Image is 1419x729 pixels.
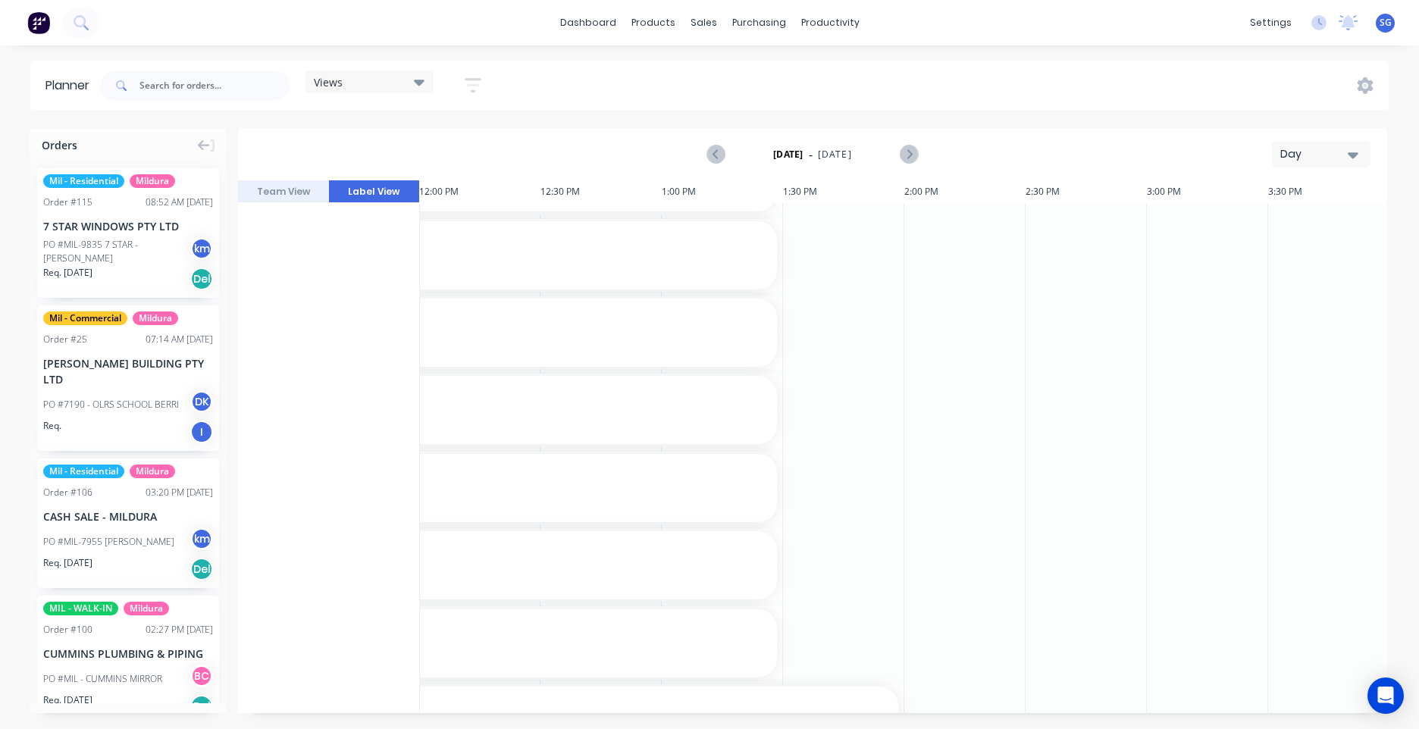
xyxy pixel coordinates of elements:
[43,556,92,570] span: Req. [DATE]
[1147,180,1268,203] div: 3:00 PM
[43,266,92,280] span: Req. [DATE]
[190,421,213,443] div: I
[708,145,725,164] button: Previous page
[43,333,87,346] div: Order # 25
[1380,16,1392,30] span: SG
[139,70,290,101] input: Search for orders...
[43,398,179,411] div: PO #7190 - OLRS SCHOOL BERRI
[553,11,624,34] a: dashboard
[43,672,162,686] div: PO #MIL - CUMMINS MIRROR
[419,180,540,203] div: 12:00 PM
[43,196,92,209] div: Order # 115
[190,665,213,687] div: BC
[809,145,813,164] span: -
[662,180,783,203] div: 1:00 PM
[904,180,1026,203] div: 2:00 PM
[1272,141,1370,167] button: Day
[190,527,213,550] div: km
[130,465,175,478] span: Mildura
[43,174,124,188] span: Mil - Residential
[146,333,213,346] div: 07:14 AM [DATE]
[329,180,420,203] button: Label View
[1026,180,1147,203] div: 2:30 PM
[43,486,92,499] div: Order # 106
[146,196,213,209] div: 08:52 AM [DATE]
[124,602,169,615] span: Mildura
[683,11,725,34] div: sales
[1280,146,1350,162] div: Day
[190,237,213,260] div: km
[818,148,852,161] span: [DATE]
[725,11,794,34] div: purchasing
[190,390,213,413] div: DK
[43,419,61,433] span: Req.
[540,180,662,203] div: 12:30 PM
[1367,677,1404,714] div: Open Intercom Messenger
[43,238,195,265] div: PO #MIL-9835 7 STAR -[PERSON_NAME]
[43,623,92,637] div: Order # 100
[314,74,343,90] span: Views
[43,693,92,707] span: Req. [DATE]
[794,11,867,34] div: productivity
[1242,11,1299,34] div: settings
[43,218,213,234] div: 7 STAR WINDOWS PTY LTD
[43,646,213,662] div: CUMMINS PLUMBING & PIPING
[238,180,329,203] button: Team View
[1268,180,1389,203] div: 3:30 PM
[43,602,118,615] span: MIL - WALK-IN
[45,77,97,95] div: Planner
[133,311,178,325] span: Mildura
[43,311,127,325] span: Mil - Commercial
[190,558,213,580] div: Del
[43,465,124,478] span: Mil - Residential
[190,695,213,718] div: Del
[773,148,803,161] strong: [DATE]
[190,268,213,290] div: Del
[624,11,683,34] div: products
[43,355,213,387] div: [PERSON_NAME] BUILDING PTY LTD
[783,180,904,203] div: 1:30 PM
[27,11,50,34] img: Factory
[900,145,917,164] button: Next page
[146,623,213,637] div: 02:27 PM [DATE]
[43,535,174,549] div: PO #MIL-7955 [PERSON_NAME]
[43,508,213,524] div: CASH SALE - MILDURA
[42,137,77,153] span: Orders
[130,174,175,188] span: Mildura
[146,486,213,499] div: 03:20 PM [DATE]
